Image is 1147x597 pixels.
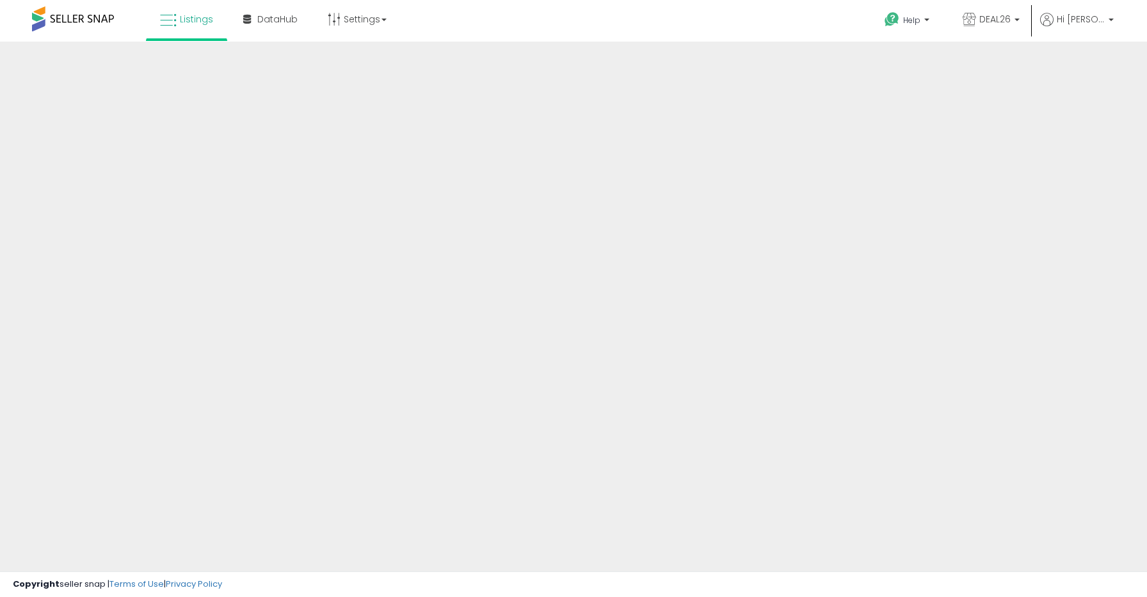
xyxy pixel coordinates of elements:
[903,15,920,26] span: Help
[180,13,213,26] span: Listings
[979,13,1011,26] span: DEAL26
[1057,13,1105,26] span: Hi [PERSON_NAME]
[884,12,900,28] i: Get Help
[874,2,942,42] a: Help
[1040,13,1114,42] a: Hi [PERSON_NAME]
[257,13,298,26] span: DataHub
